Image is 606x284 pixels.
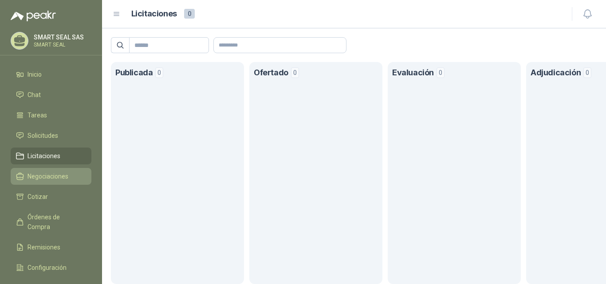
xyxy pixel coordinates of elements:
a: Cotizar [11,188,91,205]
a: Solicitudes [11,127,91,144]
span: 0 [155,67,163,78]
span: Inicio [28,70,42,79]
span: Licitaciones [28,151,60,161]
span: 0 [184,9,195,19]
span: Órdenes de Compra [28,212,83,232]
h1: Licitaciones [131,8,177,20]
h1: Ofertado [254,66,288,79]
span: Chat [28,90,41,100]
span: 0 [291,67,299,78]
a: Tareas [11,107,91,124]
a: Configuración [11,259,91,276]
span: 0 [437,67,445,78]
span: 0 [583,67,591,78]
p: SMART SEAL [34,42,89,47]
h1: Adjudicación [531,66,581,79]
span: Configuración [28,263,67,272]
a: Chat [11,86,91,103]
a: Negociaciones [11,168,91,185]
a: Remisiones [11,239,91,256]
span: Cotizar [28,192,48,202]
h1: Evaluación [392,66,434,79]
span: Remisiones [28,242,60,252]
a: Órdenes de Compra [11,209,91,235]
img: Logo peakr [11,11,56,21]
p: SMART SEAL SAS [34,34,89,40]
span: Solicitudes [28,131,58,140]
a: Inicio [11,66,91,83]
span: Tareas [28,110,47,120]
span: Negociaciones [28,171,68,181]
h1: Publicada [115,66,153,79]
a: Licitaciones [11,148,91,164]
